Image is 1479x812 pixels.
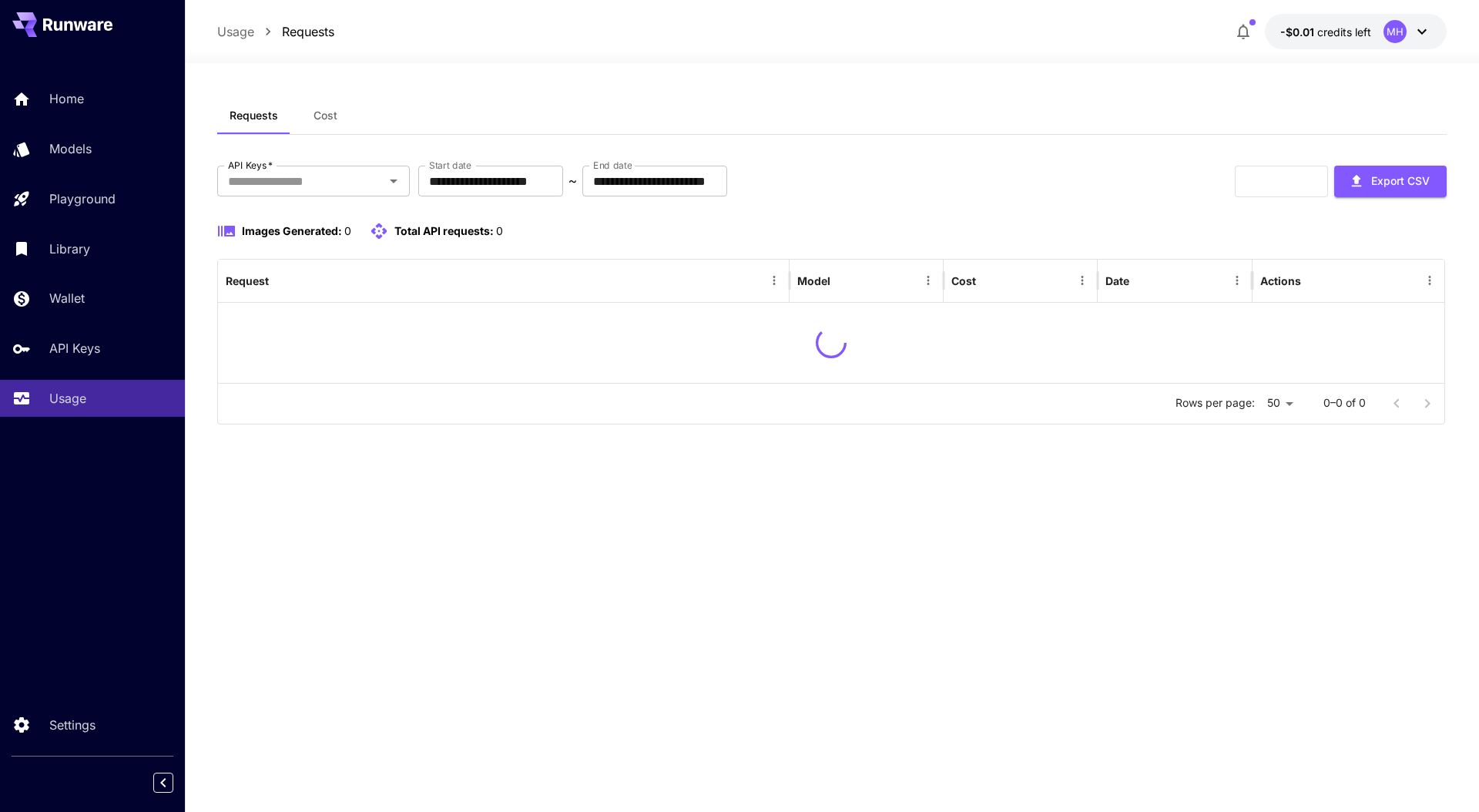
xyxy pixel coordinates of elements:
[1260,274,1301,287] div: Actions
[1323,395,1366,411] p: 0–0 of 0
[217,22,254,41] a: Usage
[1317,25,1371,39] span: credits left
[429,159,471,172] label: Start date
[763,270,785,291] button: Menu
[383,170,404,192] button: Open
[1261,392,1299,414] div: 50
[1334,166,1447,197] button: Export CSV
[832,270,854,291] button: Sort
[1265,14,1447,49] button: -$0.00673MH
[217,22,334,41] nav: breadcrumb
[394,224,494,237] span: Total API requests:
[1131,270,1152,291] button: Sort
[165,769,185,797] div: Collapse sidebar
[49,89,84,108] p: Home
[1105,274,1129,287] div: Date
[1226,270,1248,291] button: Menu
[49,240,90,258] p: Library
[153,773,173,793] button: Collapse sidebar
[496,224,503,237] span: 0
[344,224,351,237] span: 0
[49,190,116,208] p: Playground
[1280,24,1371,40] div: -$0.00673
[917,270,939,291] button: Menu
[951,274,976,287] div: Cost
[568,172,577,190] p: ~
[49,289,85,307] p: Wallet
[314,109,337,122] span: Cost
[1419,270,1440,291] button: Menu
[270,270,292,291] button: Sort
[49,389,86,408] p: Usage
[230,109,278,122] span: Requests
[1072,270,1093,291] button: Menu
[1280,25,1317,39] span: -$0.01
[1175,395,1255,411] p: Rows per page:
[49,339,100,357] p: API Keys
[797,274,830,287] div: Model
[1383,20,1407,43] div: MH
[49,716,96,734] p: Settings
[978,270,999,291] button: Sort
[593,159,632,172] label: End date
[242,224,342,237] span: Images Generated:
[228,159,273,172] label: API Keys
[49,139,92,158] p: Models
[282,22,334,41] a: Requests
[226,274,269,287] div: Request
